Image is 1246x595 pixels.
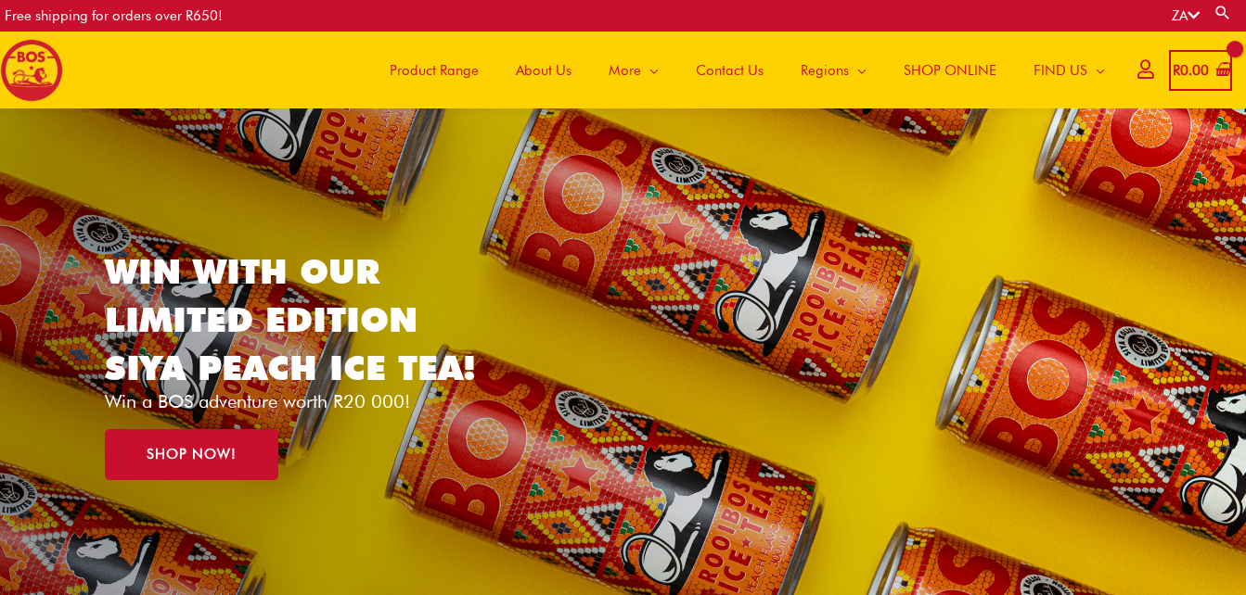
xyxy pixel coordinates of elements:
p: Win a BOS adventure worth R20 000! [105,392,505,411]
a: More [590,32,677,108]
span: SHOP NOW! [147,448,237,462]
nav: Site Navigation [357,32,1124,108]
a: ZA [1172,7,1200,24]
a: SHOP NOW! [105,429,278,480]
a: Contact Us [677,32,782,108]
span: R [1173,62,1180,79]
a: Regions [782,32,885,108]
a: View Shopping Cart, empty [1169,50,1232,92]
span: Regions [801,43,849,98]
span: Product Range [390,43,479,98]
a: SHOP ONLINE [885,32,1015,108]
a: About Us [497,32,590,108]
span: Contact Us [696,43,764,98]
span: About Us [516,43,572,98]
span: More [609,43,641,98]
span: FIND US [1034,43,1087,98]
span: SHOP ONLINE [904,43,996,98]
a: Search button [1214,4,1232,21]
a: WIN WITH OUR LIMITED EDITION SIYA PEACH ICE TEA! [105,250,476,388]
a: Product Range [371,32,497,108]
bdi: 0.00 [1173,62,1209,79]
